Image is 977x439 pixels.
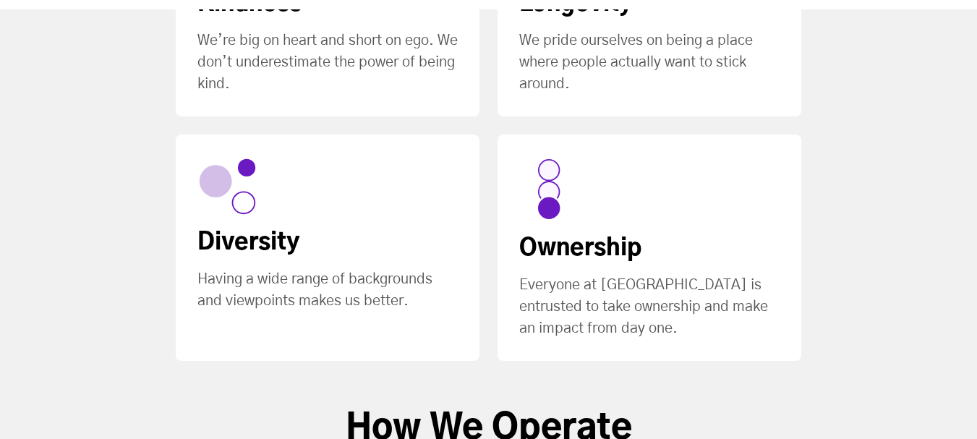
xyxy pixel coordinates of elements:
[197,33,458,91] span: We’re big on heart and short on ego. We don’t underestimate the power of being kind.
[519,30,780,95] div: We pride ourselves on being a place where people actually want to stick around.
[519,156,579,222] img: Property 1=Ownership
[197,228,419,257] div: Diversity
[519,234,741,263] div: Ownership
[197,268,458,312] div: Having a wide range of backgrounds and viewpoints makes us better.
[519,274,780,339] div: Everyone at [GEOGRAPHIC_DATA] is entrusted to take ownership and make an impact from day one.
[197,156,257,216] img: Property 1=Diversity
